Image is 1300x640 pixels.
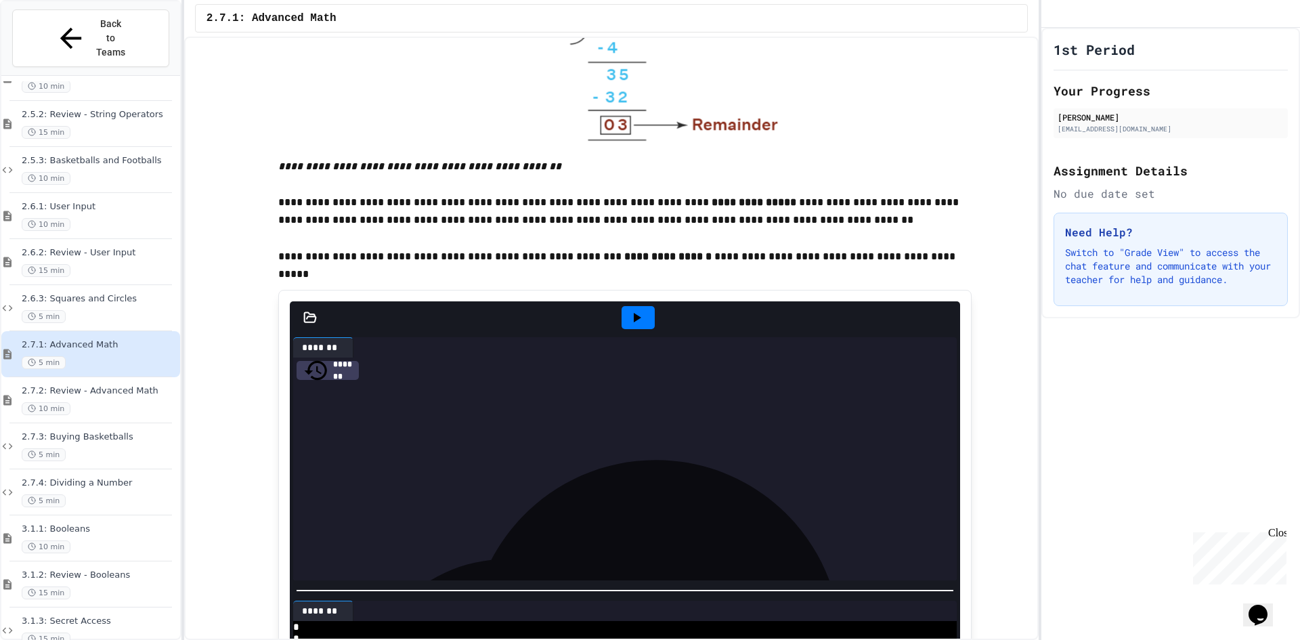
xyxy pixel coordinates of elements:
[1065,246,1276,286] p: Switch to "Grade View" to access the chat feature and communicate with your teacher for help and ...
[22,80,70,93] span: 10 min
[1054,186,1288,202] div: No due date set
[22,524,177,535] span: 3.1.1: Booleans
[22,448,66,461] span: 5 min
[22,218,70,231] span: 10 min
[22,402,70,415] span: 10 min
[22,586,70,599] span: 15 min
[95,17,127,60] span: Back to Teams
[22,264,70,277] span: 15 min
[5,5,93,86] div: Chat with us now!Close
[1243,586,1286,626] iframe: chat widget
[1058,111,1284,123] div: [PERSON_NAME]
[22,310,66,323] span: 5 min
[22,477,177,489] span: 2.7.4: Dividing a Number
[22,172,70,185] span: 10 min
[22,356,66,369] span: 5 min
[22,339,177,351] span: 2.7.1: Advanced Math
[22,126,70,139] span: 15 min
[22,155,177,167] span: 2.5.3: Basketballs and Footballs
[22,293,177,305] span: 2.6.3: Squares and Circles
[1054,161,1288,180] h2: Assignment Details
[1188,527,1286,584] iframe: chat widget
[12,9,169,67] button: Back to Teams
[1058,124,1284,134] div: [EMAIL_ADDRESS][DOMAIN_NAME]
[207,10,337,26] span: 2.7.1: Advanced Math
[22,385,177,397] span: 2.7.2: Review - Advanced Math
[22,616,177,627] span: 3.1.3: Secret Access
[22,494,66,507] span: 5 min
[22,540,70,553] span: 10 min
[22,247,177,259] span: 2.6.2: Review - User Input
[22,570,177,581] span: 3.1.2: Review - Booleans
[22,431,177,443] span: 2.7.3: Buying Basketballs
[1054,81,1288,100] h2: Your Progress
[22,109,177,121] span: 2.5.2: Review - String Operators
[22,201,177,213] span: 2.6.1: User Input
[1065,224,1276,240] h3: Need Help?
[1054,40,1135,59] h1: 1st Period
